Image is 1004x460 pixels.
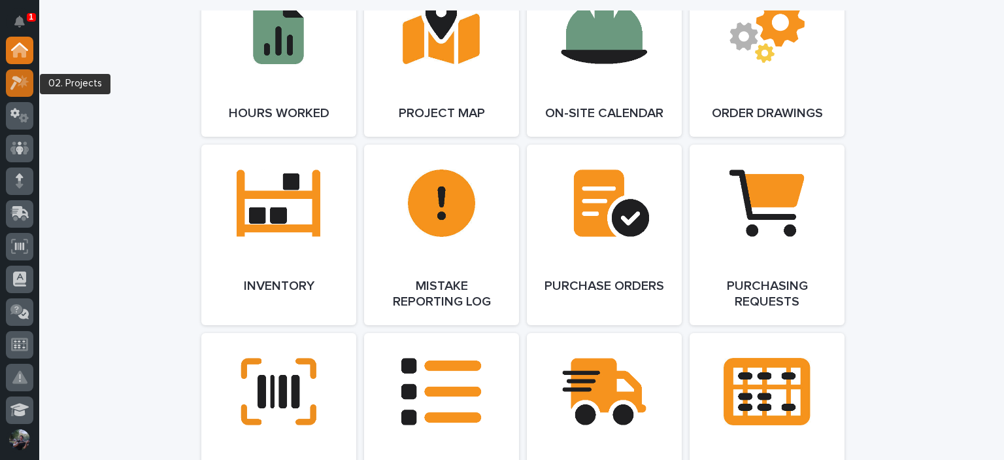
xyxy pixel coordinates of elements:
[29,12,33,22] p: 1
[364,145,519,325] a: Mistake Reporting Log
[201,145,356,325] a: Inventory
[6,8,33,35] button: Notifications
[6,426,33,453] button: users-avatar
[690,145,845,325] a: Purchasing Requests
[16,16,33,37] div: Notifications1
[527,145,682,325] a: Purchase Orders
